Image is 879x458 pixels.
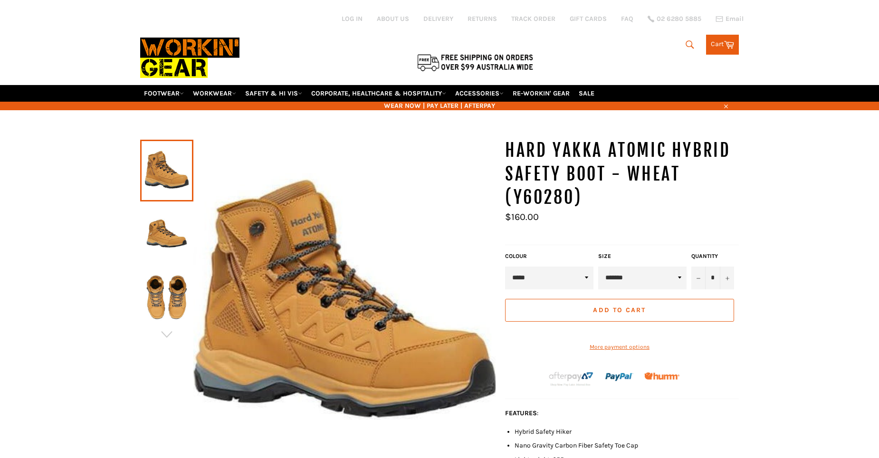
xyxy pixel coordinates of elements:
button: Add to Cart [505,299,734,322]
a: ACCESSORIES [451,85,507,102]
a: RETURNS [468,14,497,23]
li: Nano Gravity Carbon Fiber Safety Toe Cap [515,441,739,450]
label: Size [598,252,687,260]
a: SALE [575,85,598,102]
a: Cart [706,35,739,55]
img: HARD YAKKA Atomic Hybrid Safety Boot - Wheat (Y60280) - Workin' Gear [145,272,189,324]
a: SAFETY & HI VIS [241,85,306,102]
a: ABOUT US [377,14,409,23]
li: Hybrid Safety Hiker [515,427,739,436]
a: CORPORATE, HEALTHCARE & HOSPITALITY [307,85,450,102]
a: FAQ [621,14,633,23]
img: paypal.png [605,363,633,391]
span: WEAR NOW | PAY LATER | AFTERPAY [140,101,739,110]
label: Quantity [691,252,734,260]
p: : [505,409,739,418]
span: $160.00 [505,211,539,222]
img: Flat $9.95 shipping Australia wide [416,52,535,72]
img: HARD YAKKA Atomic Hybrid Safety Boot - Wheat (Y60280) - Workin' Gear [145,208,189,260]
a: Email [716,15,744,23]
h1: HARD YAKKA Atomic Hybrid Safety Boot - Wheat (Y60280) [505,139,739,210]
img: Workin Gear leaders in Workwear, Safety Boots, PPE, Uniforms. Australia's No.1 in Workwear [140,31,239,85]
a: DELIVERY [423,14,453,23]
label: COLOUR [505,252,593,260]
span: 02 6280 5885 [657,16,701,22]
a: 02 6280 5885 [648,16,701,22]
img: Humm_core_logo_RGB-01_300x60px_small_195d8312-4386-4de7-b182-0ef9b6303a37.png [644,372,679,380]
button: Reduce item quantity by one [691,267,706,289]
strong: FEATURES [505,409,537,417]
a: FOOTWEAR [140,85,188,102]
a: More payment options [505,343,734,351]
a: Log in [342,15,363,23]
a: GIFT CARDS [570,14,607,23]
button: Increase item quantity by one [720,267,734,289]
a: WORKWEAR [189,85,240,102]
span: Add to Cart [593,306,646,314]
span: Email [726,16,744,22]
a: TRACK ORDER [511,14,555,23]
img: Afterpay-Logo-on-dark-bg_large.png [548,371,594,387]
a: RE-WORKIN' GEAR [509,85,573,102]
